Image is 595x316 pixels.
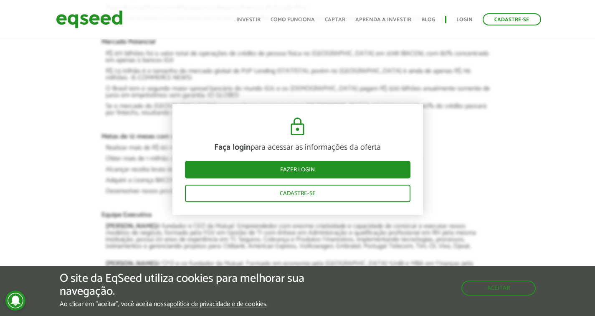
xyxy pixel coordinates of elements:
[456,17,473,23] a: Login
[461,281,536,296] button: Aceitar
[170,301,266,308] a: política de privacidade e de cookies
[325,17,345,23] a: Captar
[60,300,345,308] p: Ao clicar em "aceitar", você aceita nossa .
[56,8,123,30] img: EqSeed
[236,17,261,23] a: Investir
[214,140,251,154] strong: Faça login
[483,13,541,25] a: Cadastre-se
[271,17,315,23] a: Como funciona
[185,185,410,202] a: Cadastre-se
[421,17,435,23] a: Blog
[287,117,308,137] img: cadeado.svg
[60,272,345,298] h5: O site da EqSeed utiliza cookies para melhorar sua navegação.
[185,143,410,153] p: para acessar as informações da oferta
[185,161,410,178] a: Fazer login
[355,17,411,23] a: Aprenda a investir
